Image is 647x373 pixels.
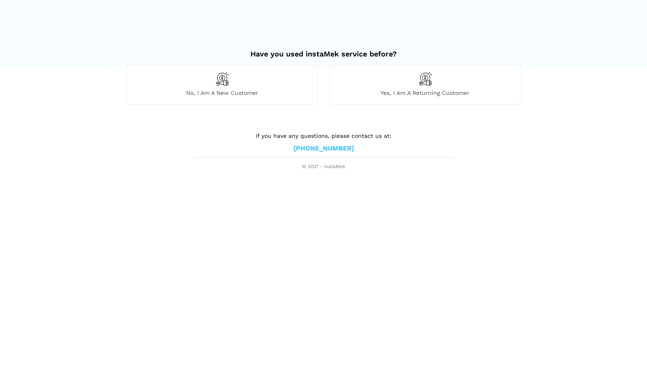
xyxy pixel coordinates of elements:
[195,131,453,140] p: If you have any questions, please contact us at:
[293,144,354,153] a: [PHONE_NUMBER]
[127,41,521,58] h2: Have you used instaMek service before?
[127,89,317,97] span: No, I am a new customer
[195,164,453,170] span: © 2021 - instaMek
[330,89,520,97] span: Yes, I am a returning customer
